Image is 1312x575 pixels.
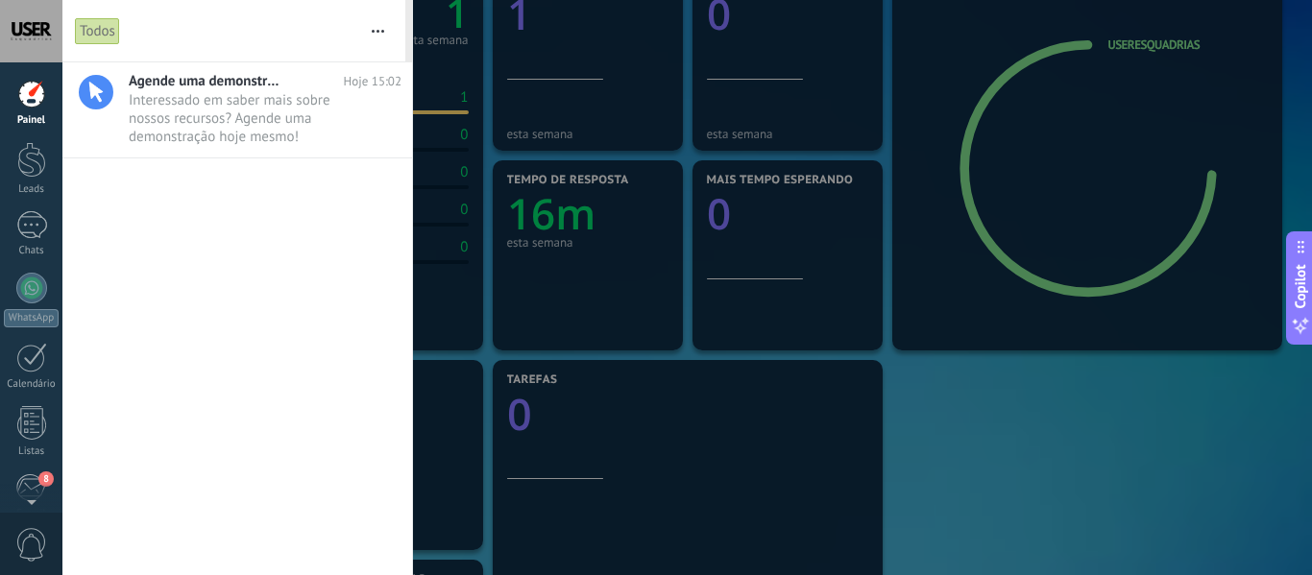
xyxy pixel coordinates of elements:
span: Interessado em saber mais sobre nossos recursos? Agende uma demonstração hoje mesmo! [129,91,365,145]
div: Painel [4,114,60,127]
span: Agende uma demonstração com um especialista! [129,72,282,90]
div: WhatsApp [4,309,59,327]
div: Chats [4,245,60,257]
a: Agende uma demonstração com um especialista! Hoje 15:02 Interessado em saber mais sobre nossos re... [62,62,412,157]
span: 8 [38,471,54,487]
div: Todos [75,17,120,45]
span: Copilot [1291,264,1310,308]
div: Leads [4,183,60,196]
div: Calendário [4,378,60,391]
span: Hoje 15:02 [344,72,401,90]
div: Listas [4,445,60,458]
